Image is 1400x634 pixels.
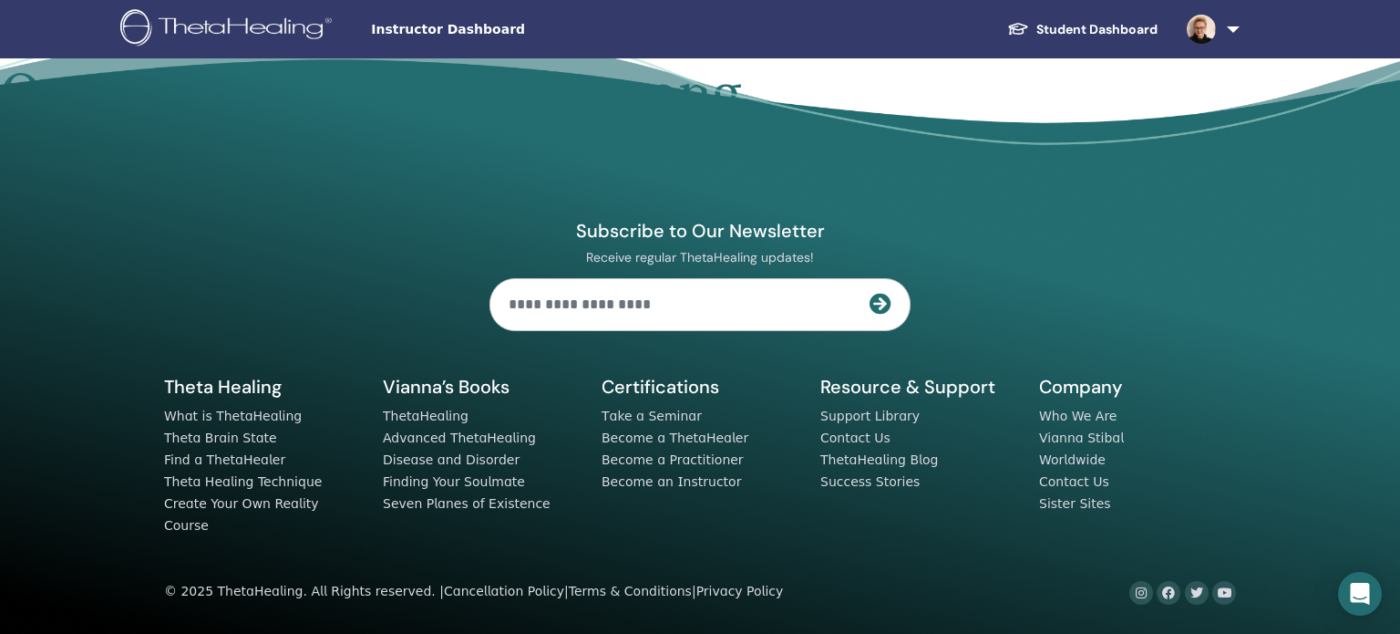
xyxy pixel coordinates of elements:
a: Create Your Own Reality Course [164,496,319,533]
h4: Subscribe to Our Newsletter [489,219,911,243]
a: Worldwide [1039,452,1106,467]
a: Become a Practitioner [602,452,744,467]
img: logo.png [120,9,338,50]
div: © 2025 ThetaHealing. All Rights reserved. | | | [164,581,783,603]
img: graduation-cap-white.svg [1007,21,1029,36]
a: Advanced ThetaHealing [383,431,536,445]
a: Sister Sites [1039,496,1111,511]
a: Who We Are [1039,409,1117,423]
a: Student Dashboard [993,13,1172,47]
a: Theta Healing Technique [164,474,322,489]
a: Find a ThetaHealer [164,452,285,467]
a: Privacy Policy [696,584,784,598]
a: Contact Us [1039,474,1109,489]
a: ThetaHealing Blog [820,452,938,467]
img: default.jpg [1187,15,1216,44]
h5: Vianna’s Books [383,375,580,399]
a: Terms & Conditions [569,584,692,598]
a: Finding Your Soulmate [383,474,525,489]
a: Take a Seminar [602,409,702,423]
a: Theta Brain State [164,431,277,445]
h5: Certifications [602,375,798,399]
h5: Theta Healing [164,375,361,399]
span: Instructor Dashboard [371,20,644,39]
a: Become an Instructor [602,474,741,489]
div: Open Intercom Messenger [1338,572,1382,616]
a: Support Library [820,409,920,423]
a: Cancellation Policy [444,584,564,598]
a: ThetaHealing [383,409,468,423]
h5: Resource & Support [820,375,1017,399]
a: Vianna Stibal [1039,431,1124,445]
a: Disease and Disorder [383,452,520,467]
h5: Company [1039,375,1236,399]
p: Receive regular ThetaHealing updates! [489,249,911,265]
a: Success Stories [820,474,920,489]
a: What is ThetaHealing [164,409,302,423]
a: Become a ThetaHealer [602,431,748,445]
a: Seven Planes of Existence [383,496,551,511]
a: Contact Us [820,431,890,445]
